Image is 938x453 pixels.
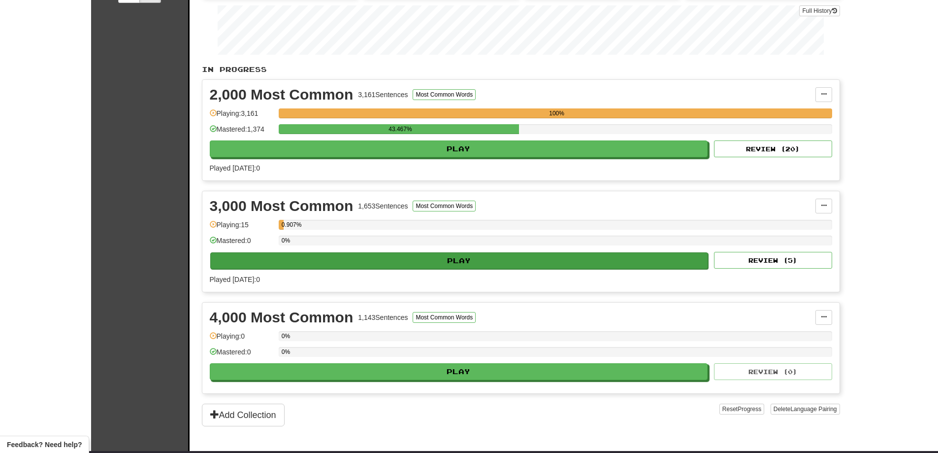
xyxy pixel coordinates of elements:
[210,363,708,380] button: Play
[202,404,285,426] button: Add Collection
[210,347,274,363] div: Mastered: 0
[358,90,408,100] div: 3,161 Sentences
[738,406,761,413] span: Progress
[210,140,708,157] button: Play
[210,236,274,252] div: Mastered: 0
[714,140,832,157] button: Review (20)
[210,124,274,140] div: Mastered: 1,374
[714,252,832,269] button: Review (5)
[790,406,837,413] span: Language Pairing
[282,124,519,134] div: 43.467%
[210,108,274,125] div: Playing: 3,161
[358,201,408,211] div: 1,653 Sentences
[413,89,476,100] button: Most Common Words
[210,331,274,348] div: Playing: 0
[210,276,260,283] span: Played [DATE]: 0
[413,201,476,211] button: Most Common Words
[282,108,832,118] div: 100%
[210,199,354,213] div: 3,000 Most Common
[210,164,260,172] span: Played [DATE]: 0
[210,220,274,236] div: Playing: 15
[7,440,82,450] span: Open feedback widget
[714,363,832,380] button: Review (0)
[210,252,709,269] button: Play
[719,404,764,415] button: ResetProgress
[358,313,408,322] div: 1,143 Sentences
[210,87,354,102] div: 2,000 Most Common
[210,310,354,325] div: 4,000 Most Common
[413,312,476,323] button: Most Common Words
[771,404,840,415] button: DeleteLanguage Pairing
[799,5,840,16] a: Full History
[202,65,840,74] p: In Progress
[282,220,284,230] div: 0.907%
